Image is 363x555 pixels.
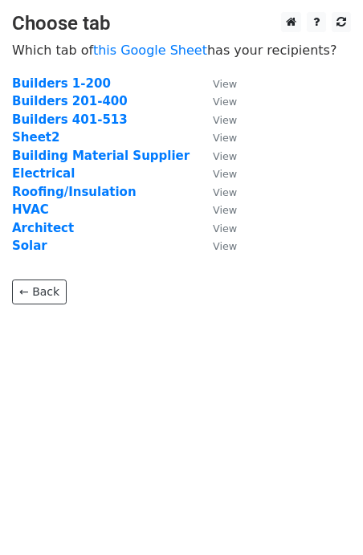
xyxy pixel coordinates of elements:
[12,166,75,181] a: Electrical
[213,168,237,180] small: View
[197,94,237,108] a: View
[197,166,237,181] a: View
[197,221,237,235] a: View
[197,239,237,253] a: View
[12,202,49,217] a: HVAC
[12,185,137,199] a: Roofing/Insulation
[213,186,237,198] small: View
[12,221,74,235] a: Architect
[197,185,237,199] a: View
[12,130,59,145] a: Sheet2
[213,204,237,216] small: View
[197,76,237,91] a: View
[197,202,237,217] a: View
[197,149,237,163] a: View
[213,114,237,126] small: View
[197,130,237,145] a: View
[12,12,351,35] h3: Choose tab
[213,222,237,235] small: View
[213,96,237,108] small: View
[213,78,237,90] small: View
[12,112,128,127] a: Builders 401-513
[12,149,190,163] a: Building Material Supplier
[12,280,67,304] a: ← Back
[93,43,207,58] a: this Google Sheet
[213,150,237,162] small: View
[213,240,237,252] small: View
[213,132,237,144] small: View
[12,94,128,108] a: Builders 201-400
[12,76,111,91] a: Builders 1-200
[12,239,47,253] a: Solar
[12,42,351,59] p: Which tab of has your recipients?
[197,112,237,127] a: View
